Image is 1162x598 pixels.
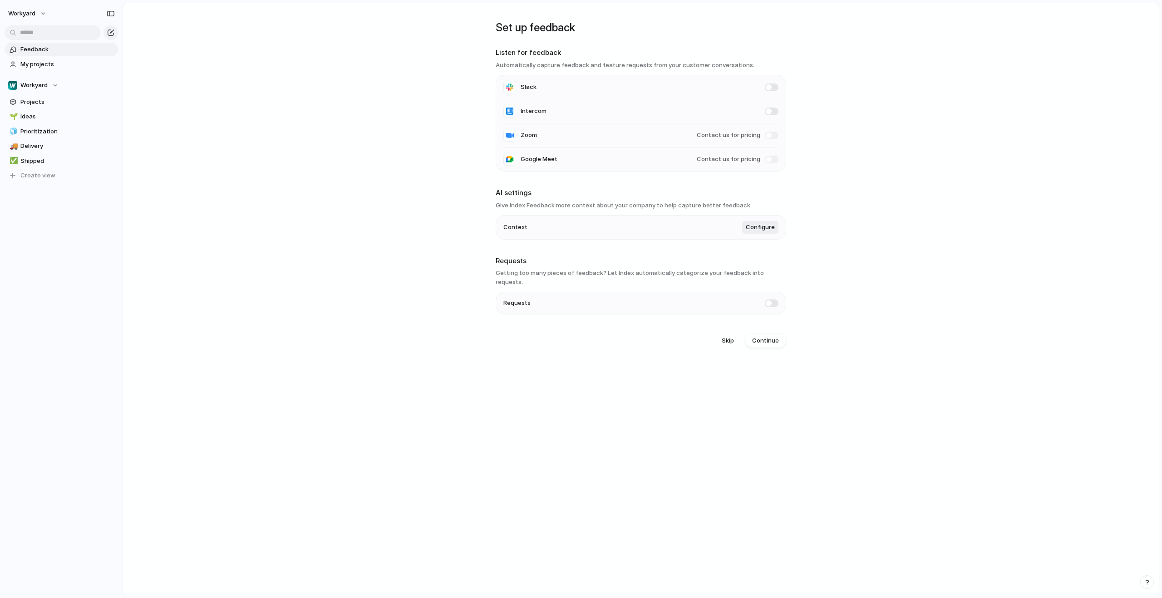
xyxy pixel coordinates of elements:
[20,81,48,90] span: Workyard
[8,157,17,166] button: ✅
[503,223,527,232] span: Context
[496,256,786,266] h2: Requests
[8,9,35,18] span: Workyard
[5,43,118,56] a: Feedback
[10,156,16,166] div: ✅
[746,223,775,232] span: Configure
[8,112,17,121] button: 🌱
[503,299,531,308] span: Requests
[20,127,115,136] span: Prioritization
[521,131,537,140] span: Zoom
[5,78,118,92] button: Workyard
[496,20,786,36] h1: Set up feedback
[5,95,118,109] a: Projects
[10,112,16,122] div: 🌱
[8,127,17,136] button: 🧊
[20,142,115,151] span: Delivery
[722,336,734,345] span: Skip
[5,154,118,168] a: ✅Shipped
[697,155,760,164] span: Contact us for pricing
[496,269,786,286] h3: Getting too many pieces of feedback? Let Index automatically categorize your feedback into requests.
[742,221,778,234] button: Configure
[20,60,115,69] span: My projects
[20,157,115,166] span: Shipped
[10,141,16,152] div: 🚚
[5,58,118,71] a: My projects
[20,98,115,107] span: Projects
[697,131,760,140] span: Contact us for pricing
[20,45,115,54] span: Feedback
[10,126,16,137] div: 🧊
[20,112,115,121] span: Ideas
[752,336,779,345] span: Continue
[714,333,741,348] button: Skip
[8,142,17,151] button: 🚚
[5,139,118,153] a: 🚚Delivery
[521,107,547,116] span: Intercom
[496,188,786,198] h2: AI settings
[5,110,118,123] a: 🌱Ideas
[496,61,786,70] h3: Automatically capture feedback and feature requests from your customer conversations.
[521,155,557,164] span: Google Meet
[5,169,118,182] button: Create view
[5,125,118,138] a: 🧊Prioritization
[521,83,537,92] span: Slack
[745,333,786,348] button: Continue
[496,48,786,58] h2: Listen for feedback
[4,6,51,21] button: Workyard
[496,201,786,210] h3: Give Index Feedback more context about your company to help capture better feedback.
[20,171,55,180] span: Create view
